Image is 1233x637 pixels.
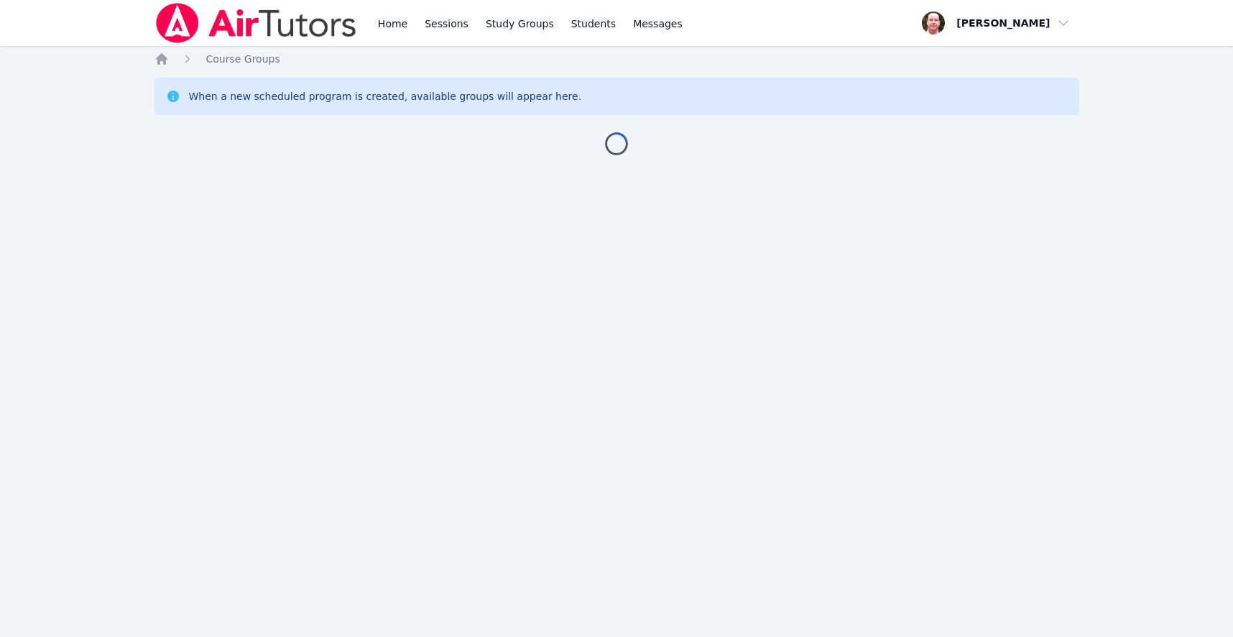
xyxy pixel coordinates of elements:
[206,52,280,66] a: Course Groups
[154,52,1079,66] nav: Breadcrumb
[189,89,582,104] div: When a new scheduled program is created, available groups will appear here.
[154,3,358,43] img: Air Tutors
[633,17,683,31] span: Messages
[206,53,280,65] span: Course Groups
